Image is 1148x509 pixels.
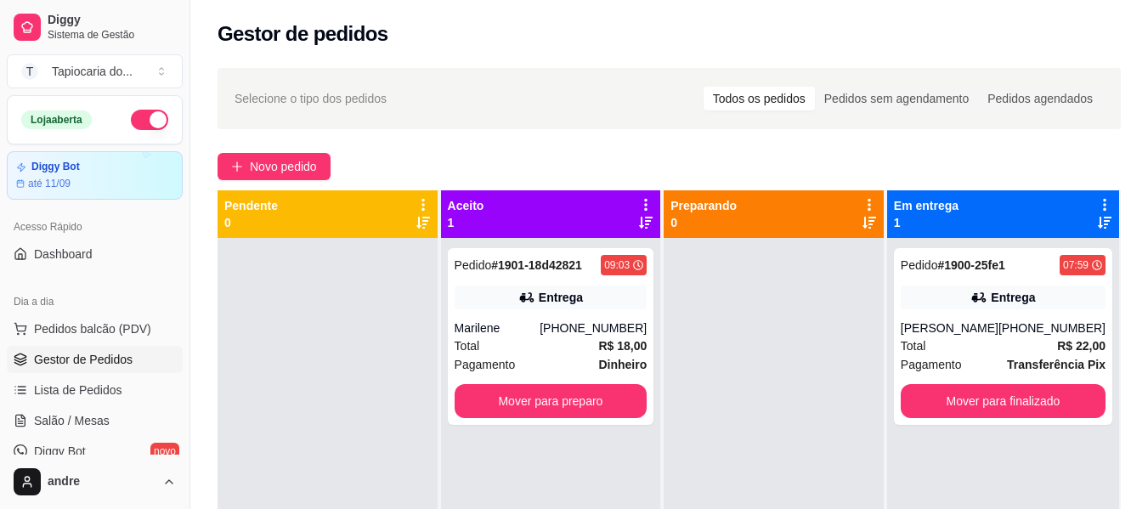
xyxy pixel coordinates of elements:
[34,246,93,263] span: Dashboard
[7,288,183,315] div: Dia a dia
[231,161,243,172] span: plus
[7,151,183,200] a: Diggy Botaté 11/09
[7,54,183,88] button: Select a team
[250,157,317,176] span: Novo pedido
[34,320,151,337] span: Pedidos balcão (PDV)
[1007,358,1106,371] strong: Transferência Pix
[7,213,183,240] div: Acesso Rápido
[1063,258,1089,272] div: 07:59
[34,412,110,429] span: Salão / Mesas
[448,197,484,214] p: Aceito
[34,382,122,399] span: Lista de Pedidos
[7,7,183,48] a: DiggySistema de Gestão
[670,197,737,214] p: Preparando
[937,258,1004,272] strong: # 1900-25fe1
[491,258,582,272] strong: # 1901-18d42821
[448,214,484,231] p: 1
[455,384,648,418] button: Mover para preparo
[901,355,962,374] span: Pagamento
[670,214,737,231] p: 0
[48,28,176,42] span: Sistema de Gestão
[48,13,176,28] span: Diggy
[539,289,583,306] div: Entrega
[7,315,183,342] button: Pedidos balcão (PDV)
[991,289,1035,306] div: Entrega
[540,320,647,337] div: [PHONE_NUMBER]
[34,443,86,460] span: Diggy Bot
[978,87,1102,110] div: Pedidos agendados
[901,337,926,355] span: Total
[7,438,183,465] a: Diggy Botnovo
[815,87,978,110] div: Pedidos sem agendamento
[28,177,71,190] article: até 11/09
[7,240,183,268] a: Dashboard
[901,384,1106,418] button: Mover para finalizado
[901,320,998,337] div: [PERSON_NAME]
[704,87,815,110] div: Todos os pedidos
[598,358,647,371] strong: Dinheiro
[21,63,38,80] span: T
[131,110,168,130] button: Alterar Status
[7,461,183,502] button: andre
[31,161,80,173] article: Diggy Bot
[7,376,183,404] a: Lista de Pedidos
[455,320,540,337] div: Marilene
[598,339,647,353] strong: R$ 18,00
[1057,339,1106,353] strong: R$ 22,00
[894,197,959,214] p: Em entrega
[901,258,938,272] span: Pedido
[218,153,331,180] button: Novo pedido
[604,258,630,272] div: 09:03
[7,407,183,434] a: Salão / Mesas
[52,63,133,80] div: Tapiocaria do ...
[7,346,183,373] a: Gestor de Pedidos
[235,89,387,108] span: Selecione o tipo dos pedidos
[224,197,278,214] p: Pendente
[998,320,1106,337] div: [PHONE_NUMBER]
[224,214,278,231] p: 0
[455,355,516,374] span: Pagamento
[21,110,92,129] div: Loja aberta
[218,20,388,48] h2: Gestor de pedidos
[48,474,156,489] span: andre
[34,351,133,368] span: Gestor de Pedidos
[455,258,492,272] span: Pedido
[894,214,959,231] p: 1
[455,337,480,355] span: Total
